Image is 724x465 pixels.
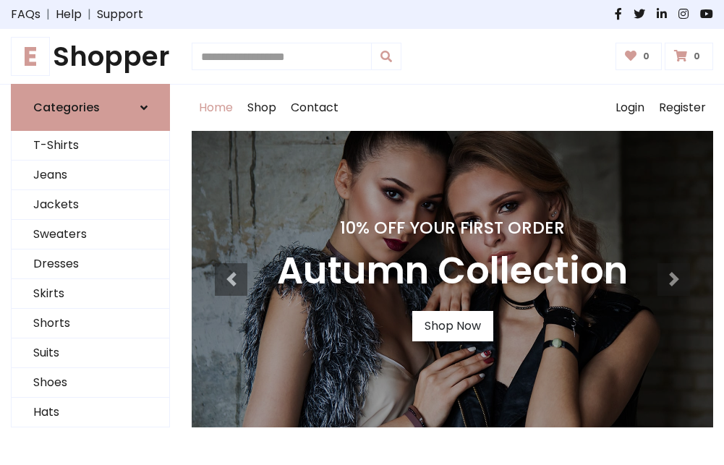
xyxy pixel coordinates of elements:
[41,6,56,23] span: |
[97,6,143,23] a: Support
[12,161,169,190] a: Jeans
[665,43,713,70] a: 0
[12,220,169,249] a: Sweaters
[11,37,50,76] span: E
[56,6,82,23] a: Help
[240,85,284,131] a: Shop
[284,85,346,131] a: Contact
[690,50,704,63] span: 0
[12,131,169,161] a: T-Shirts
[608,85,652,131] a: Login
[12,190,169,220] a: Jackets
[639,50,653,63] span: 0
[12,398,169,427] a: Hats
[12,338,169,368] a: Suits
[12,249,169,279] a: Dresses
[277,249,628,294] h3: Autumn Collection
[11,84,170,131] a: Categories
[82,6,97,23] span: |
[277,218,628,238] h4: 10% Off Your First Order
[11,40,170,72] h1: Shopper
[33,101,100,114] h6: Categories
[11,6,41,23] a: FAQs
[12,279,169,309] a: Skirts
[412,311,493,341] a: Shop Now
[652,85,713,131] a: Register
[616,43,663,70] a: 0
[12,368,169,398] a: Shoes
[12,309,169,338] a: Shorts
[192,85,240,131] a: Home
[11,40,170,72] a: EShopper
